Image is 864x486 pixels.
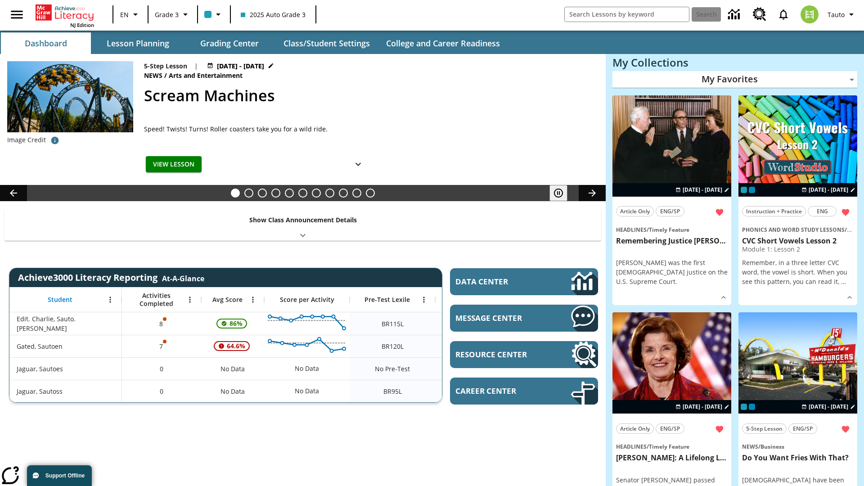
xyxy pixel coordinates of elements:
span: Jaguar, Sautoss [17,387,63,396]
div: No Data, Jaguar, Sautoss [201,380,264,402]
span: Topic: Phonics and Word Study Lessons/CVC Short Vowels [742,225,854,234]
button: Article Only [616,206,654,216]
p: 5-Step Lesson [144,61,187,71]
button: Aug 27 - Aug 27 Choose Dates [674,403,731,411]
img: Rollercoaster tracks twisting in vertical loops with yellow cars hanging upside down. [7,61,133,132]
button: ENG/SP [656,423,684,434]
button: Open Menu [246,293,260,306]
span: | [194,61,198,71]
button: Aug 27 - Aug 27 Choose Dates [800,186,857,194]
button: Profile/Settings [824,6,860,22]
button: Article Only [616,423,654,434]
span: Arts and Entertainment [169,71,244,81]
span: [DATE] - [DATE] [217,61,264,71]
button: Show Details [349,156,367,173]
button: Instruction + Practice [742,206,806,216]
div: At-A-Glance [162,272,204,283]
a: Resource Center, Will open in new tab [450,341,598,368]
button: ENG/SP [788,423,817,434]
div: OL 2025 Auto Grade 4 [749,187,755,193]
span: Student [48,296,72,304]
button: Slide 4 Meet the Artists [271,189,280,198]
div: 7, One or more Activity scores may be invalid., Gated, Sautoen [122,335,201,357]
span: Instruction + Practice [746,207,802,216]
input: search field [565,7,689,22]
span: ENG/SP [660,424,680,433]
button: Open Menu [417,293,431,306]
button: 5-Step Lesson [742,423,787,434]
span: Headlines [616,226,647,234]
button: Remove from Favorites [837,421,854,437]
div: , 64.6%, Attention! This student's Average First Try Score of 64.6% is below 65%, Gated, Sautoen [201,335,264,357]
span: / [647,226,649,234]
span: Data Center [455,276,540,287]
button: View Lesson [146,156,202,173]
span: EN [120,10,129,19]
button: Slide 8 Remembering Justice O'Connor [325,189,334,198]
span: 0 [160,364,163,373]
div: lesson details [612,95,731,306]
div: No Data, Edit. Charlie, Sauto. Charlie [435,312,521,335]
button: Language: EN, Select a language [116,6,145,22]
span: Timely Feature [649,226,689,234]
span: ENG [817,207,828,216]
span: 5-Step Lesson [746,424,783,433]
img: avatar image [801,5,819,23]
button: Grading Center [184,32,274,54]
span: Article Only [620,207,650,216]
span: Edit. Charlie, Sauto. [PERSON_NAME] [17,314,117,333]
div: My Favorites [612,71,857,88]
span: / [647,443,649,450]
button: Open Menu [183,293,197,306]
button: Slide 2 Born to Dirt Bike [244,189,253,198]
span: Message Center [455,313,544,323]
button: Slide 3 Do You Want Fries With That? [258,189,267,198]
div: No Data, Jaguar, Sautoss [290,382,324,400]
div: Show Class Announcement Details [4,210,601,241]
button: Photo credit: The Smiler – Alton Towers Resort – Staffordshire – England [46,132,64,148]
div: OL 2025 Auto Grade 4 [749,404,755,410]
a: Resource Center, Will open in new tab [747,2,772,27]
h3: Do You Want Fries With That? [742,453,854,463]
button: Lesson carousel, Next [579,185,606,201]
span: Topic: Headlines/Timely Feature [616,441,728,451]
span: Topic: Headlines/Timely Feature [616,225,728,234]
button: Remove from Favorites [711,421,728,437]
div: Speed! Twists! Turns! Roller coasters take you for a wild ride. [144,124,369,134]
h3: Dianne Feinstein: A Lifelong Leader [616,453,728,463]
span: Beginning reader 95 Lexile, Jaguar, Sautoss [383,387,402,396]
h2: Scream Machines [144,84,595,107]
span: Resource Center [455,349,544,360]
a: Career Center [450,378,598,405]
span: Career Center [455,386,544,396]
span: Timely Feature [649,443,689,450]
div: 1200 Lexile, At or above expected, Gated, Sautoen [435,335,521,357]
button: Aug 27 - Aug 27 Choose Dates [205,61,276,71]
button: Remove from Favorites [837,204,854,220]
span: / [758,443,760,450]
button: Slide 11 Career Lesson [366,189,375,198]
p: Remember, in a three letter CVC word, the vowel is short. When you see this pattern, you can read... [742,258,854,286]
span: … [841,277,846,286]
span: Support Offline [45,472,85,479]
button: Dashboard [1,32,91,54]
button: Open side menu [4,1,30,28]
a: Data Center [450,268,598,295]
div: Current Class [741,187,747,193]
span: 0 [160,387,163,396]
span: Avg Score [212,296,243,304]
span: News [144,71,164,81]
h3: Remembering Justice O'Connor [616,236,728,246]
button: ENG [808,206,837,216]
span: 86% [226,315,246,332]
div: 0, Jaguar, Sautoes [122,357,201,380]
button: Class/Student Settings [276,32,377,54]
a: Notifications [772,3,795,26]
span: News [742,443,758,450]
button: Remove from Favorites [711,204,728,220]
span: No Data [216,382,249,400]
span: Phonics and Word Study Lessons [742,226,845,234]
span: Pre-Test Lexile [364,296,410,304]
